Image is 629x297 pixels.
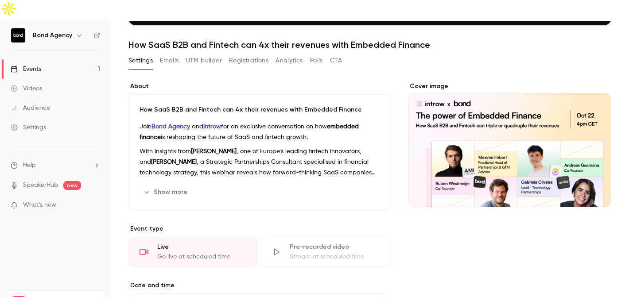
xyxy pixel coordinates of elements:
[261,237,390,267] div: Pre-recorded videoStream at scheduled time
[290,252,379,261] div: Stream at scheduled time
[157,252,246,261] div: Go live at scheduled time
[140,185,193,199] button: Show more
[23,181,58,190] a: SpeakerHub
[128,224,390,233] p: Event type
[151,159,197,165] strong: [PERSON_NAME]
[11,161,100,170] li: help-dropdown-opener
[290,243,379,251] div: Pre-recorded video
[408,82,611,91] label: Cover image
[140,146,379,178] p: With insights from , one of Europe’s leading fintech innovators, and , a Strategic Partnerships C...
[11,104,50,112] div: Audience
[128,54,153,68] button: Settings
[140,121,379,143] p: Join and for an exclusive conversation on how is reshaping the future of SaaS and fintech growth.
[186,54,222,68] button: UTM builder
[128,39,611,50] h1: How SaaS B2B and Fintech can 4x their revenues with Embedded Finance
[229,54,268,68] button: Registrations
[128,281,390,290] label: Date and time
[128,237,257,267] div: LiveGo live at scheduled time
[23,161,36,170] span: Help
[151,123,192,130] a: Bond Agency
[63,181,81,190] span: new
[151,123,190,130] strong: Bond Agency
[128,82,390,91] label: About
[330,54,342,68] button: CTA
[11,65,41,73] div: Events
[23,201,56,210] span: What's new
[157,243,246,251] div: Live
[408,82,611,207] section: Cover image
[203,123,221,130] a: Introw
[160,54,179,68] button: Emails
[276,54,303,68] button: Analytics
[310,54,323,68] button: Polls
[33,31,72,40] h6: Bond Agency
[140,105,379,114] p: How SaaS B2B and Fintech can 4x their revenues with Embedded Finance
[191,148,237,154] strong: [PERSON_NAME]
[11,28,25,42] img: Bond Agency
[11,123,46,132] div: Settings
[11,84,42,93] div: Videos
